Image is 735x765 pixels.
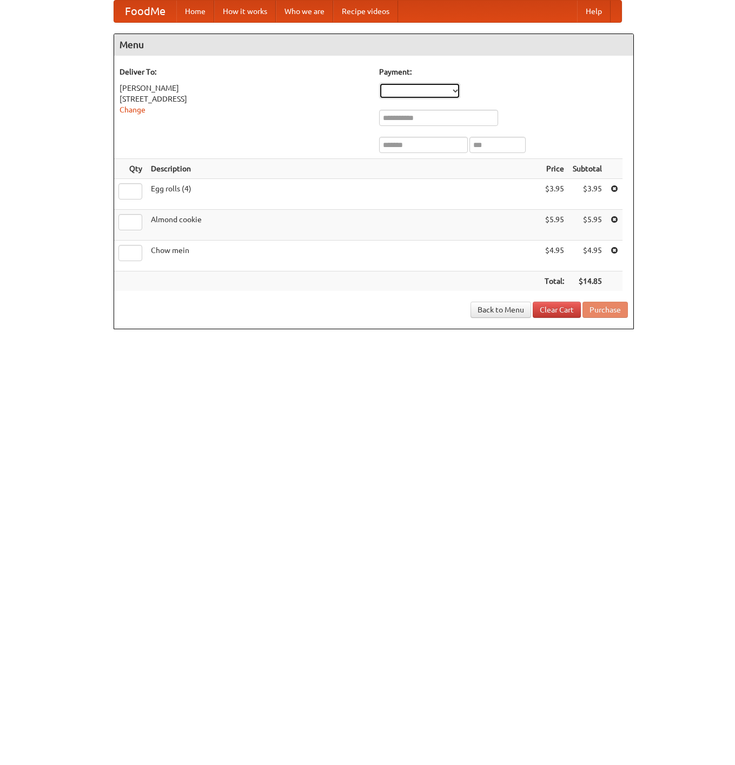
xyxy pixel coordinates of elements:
a: Who we are [276,1,333,22]
a: Change [120,105,145,114]
td: $5.95 [540,210,568,241]
td: $4.95 [568,241,606,271]
a: FoodMe [114,1,176,22]
th: Qty [114,159,147,179]
button: Purchase [582,302,628,318]
td: $5.95 [568,210,606,241]
a: Help [577,1,611,22]
h5: Payment: [379,66,628,77]
th: Description [147,159,540,179]
th: Total: [540,271,568,291]
h5: Deliver To: [120,66,368,77]
a: Back to Menu [471,302,531,318]
div: [STREET_ADDRESS] [120,94,368,104]
div: [PERSON_NAME] [120,83,368,94]
th: Subtotal [568,159,606,179]
td: Egg rolls (4) [147,179,540,210]
th: Price [540,159,568,179]
td: $4.95 [540,241,568,271]
td: $3.95 [568,179,606,210]
a: Clear Cart [533,302,581,318]
a: How it works [214,1,276,22]
td: Chow mein [147,241,540,271]
td: $3.95 [540,179,568,210]
td: Almond cookie [147,210,540,241]
a: Recipe videos [333,1,398,22]
a: Home [176,1,214,22]
h4: Menu [114,34,633,56]
th: $14.85 [568,271,606,291]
